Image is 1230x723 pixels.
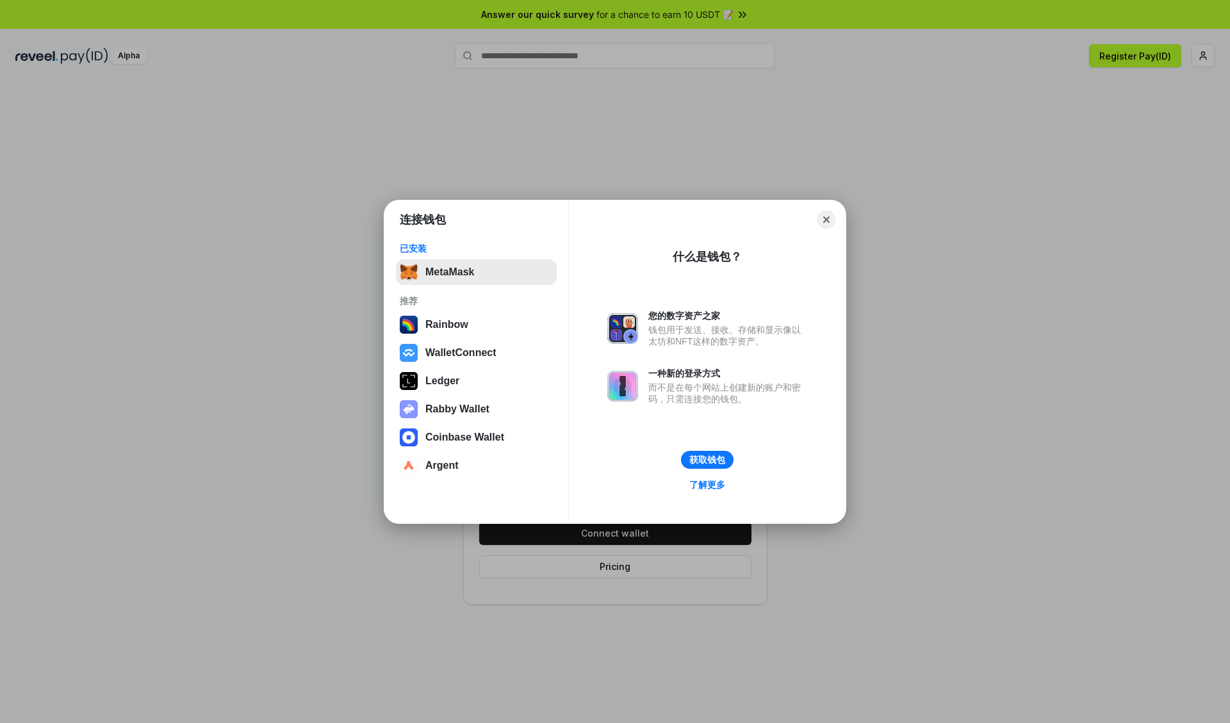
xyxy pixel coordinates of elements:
[396,340,557,366] button: WalletConnect
[396,259,557,285] button: MetaMask
[673,249,742,264] div: 什么是钱包？
[400,344,418,362] img: svg+xml,%3Csvg%20width%3D%2228%22%20height%3D%2228%22%20viewBox%3D%220%200%2028%2028%22%20fill%3D...
[400,428,418,446] img: svg+xml,%3Csvg%20width%3D%2228%22%20height%3D%2228%22%20viewBox%3D%220%200%2028%2028%22%20fill%3D...
[400,212,446,227] h1: 连接钱包
[425,460,459,471] div: Argent
[681,451,734,469] button: 获取钱包
[648,324,807,347] div: 钱包用于发送、接收、存储和显示像以太坊和NFT这样的数字资产。
[400,243,553,254] div: 已安装
[425,266,474,278] div: MetaMask
[648,368,807,379] div: 一种新的登录方式
[400,263,418,281] img: svg+xml,%3Csvg%20fill%3D%22none%22%20height%3D%2233%22%20viewBox%3D%220%200%2035%2033%22%20width%...
[400,316,418,334] img: svg+xml,%3Csvg%20width%3D%22120%22%20height%3D%22120%22%20viewBox%3D%220%200%20120%20120%22%20fil...
[400,295,553,307] div: 推荐
[425,347,496,359] div: WalletConnect
[396,312,557,337] button: Rainbow
[689,454,725,466] div: 获取钱包
[607,313,638,344] img: svg+xml,%3Csvg%20xmlns%3D%22http%3A%2F%2Fwww.w3.org%2F2000%2Fsvg%22%20fill%3D%22none%22%20viewBox...
[396,425,557,450] button: Coinbase Wallet
[396,453,557,478] button: Argent
[400,372,418,390] img: svg+xml,%3Csvg%20xmlns%3D%22http%3A%2F%2Fwww.w3.org%2F2000%2Fsvg%22%20width%3D%2228%22%20height%3...
[648,310,807,321] div: 您的数字资产之家
[607,371,638,402] img: svg+xml,%3Csvg%20xmlns%3D%22http%3A%2F%2Fwww.w3.org%2F2000%2Fsvg%22%20fill%3D%22none%22%20viewBox...
[425,319,468,330] div: Rainbow
[648,382,807,405] div: 而不是在每个网站上创建新的账户和密码，只需连接您的钱包。
[400,457,418,475] img: svg+xml,%3Csvg%20width%3D%2228%22%20height%3D%2228%22%20viewBox%3D%220%200%2028%2028%22%20fill%3D...
[396,396,557,422] button: Rabby Wallet
[682,476,733,493] a: 了解更多
[689,479,725,491] div: 了解更多
[425,432,504,443] div: Coinbase Wallet
[400,400,418,418] img: svg+xml,%3Csvg%20xmlns%3D%22http%3A%2F%2Fwww.w3.org%2F2000%2Fsvg%22%20fill%3D%22none%22%20viewBox...
[425,403,489,415] div: Rabby Wallet
[425,375,459,387] div: Ledger
[817,211,835,229] button: Close
[396,368,557,394] button: Ledger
